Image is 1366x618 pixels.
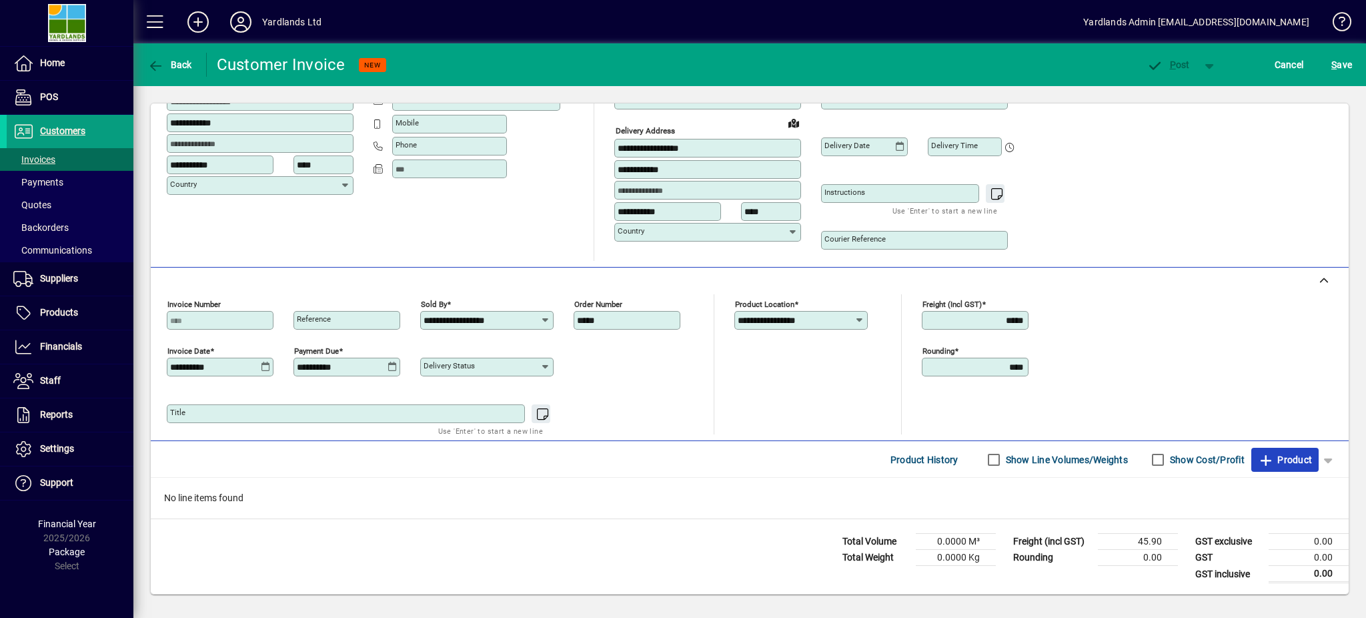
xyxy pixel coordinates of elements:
[151,478,1349,519] div: No line items found
[167,300,221,309] mat-label: Invoice number
[364,61,381,69] span: NEW
[836,534,916,550] td: Total Volume
[916,550,996,566] td: 0.0000 Kg
[1083,11,1309,33] div: Yardlands Admin [EMAIL_ADDRESS][DOMAIN_NAME]
[40,273,78,284] span: Suppliers
[574,300,622,309] mat-label: Order number
[1098,534,1178,550] td: 45.90
[219,10,262,34] button: Profile
[1098,550,1178,566] td: 0.00
[885,448,964,472] button: Product History
[824,188,865,197] mat-label: Instructions
[7,47,133,80] a: Home
[735,300,794,309] mat-label: Product location
[7,239,133,262] a: Communications
[7,148,133,171] a: Invoices
[1269,550,1349,566] td: 0.00
[424,361,475,370] mat-label: Delivery status
[144,53,195,77] button: Back
[297,314,331,324] mat-label: Reference
[1140,53,1197,77] button: Post
[40,443,74,454] span: Settings
[1003,453,1128,467] label: Show Line Volumes/Weights
[167,346,210,356] mat-label: Invoice date
[38,519,96,529] span: Financial Year
[7,398,133,432] a: Reports
[7,171,133,194] a: Payments
[1251,448,1319,472] button: Product
[177,10,219,34] button: Add
[1189,566,1269,583] td: GST inclusive
[294,346,339,356] mat-label: Payment due
[922,346,954,356] mat-label: Rounding
[7,467,133,500] a: Support
[40,57,65,68] span: Home
[824,141,870,150] mat-label: Delivery date
[40,91,58,102] span: POS
[40,375,61,386] span: Staff
[7,194,133,216] a: Quotes
[1189,550,1269,566] td: GST
[892,203,997,218] mat-hint: Use 'Enter' to start a new line
[7,364,133,398] a: Staff
[1271,53,1307,77] button: Cancel
[618,226,644,236] mat-label: Country
[1331,59,1337,70] span: S
[1189,534,1269,550] td: GST exclusive
[40,125,85,136] span: Customers
[1269,534,1349,550] td: 0.00
[1275,54,1304,75] span: Cancel
[7,81,133,114] a: POS
[13,177,63,188] span: Payments
[40,409,73,420] span: Reports
[836,550,916,566] td: Total Weight
[396,140,417,149] mat-label: Phone
[262,11,321,33] div: Yardlands Ltd
[147,59,192,70] span: Back
[7,330,133,364] a: Financials
[170,180,197,189] mat-label: Country
[1258,449,1312,471] span: Product
[1269,566,1349,583] td: 0.00
[13,222,69,233] span: Backorders
[824,234,886,244] mat-label: Courier Reference
[890,449,958,471] span: Product History
[916,534,996,550] td: 0.0000 M³
[13,245,92,256] span: Communications
[13,154,55,165] span: Invoices
[1006,534,1098,550] td: Freight (incl GST)
[40,341,82,352] span: Financials
[1328,53,1355,77] button: Save
[7,432,133,466] a: Settings
[7,296,133,330] a: Products
[1170,59,1176,70] span: P
[40,477,73,488] span: Support
[1323,3,1349,46] a: Knowledge Base
[1006,550,1098,566] td: Rounding
[49,547,85,557] span: Package
[1147,59,1190,70] span: ost
[438,423,543,438] mat-hint: Use 'Enter' to start a new line
[13,200,51,210] span: Quotes
[217,54,346,75] div: Customer Invoice
[40,307,78,318] span: Products
[783,112,804,133] a: View on map
[931,141,978,150] mat-label: Delivery time
[7,216,133,239] a: Backorders
[7,262,133,296] a: Suppliers
[396,118,419,127] mat-label: Mobile
[1167,453,1245,467] label: Show Cost/Profit
[133,53,207,77] app-page-header-button: Back
[1331,54,1352,75] span: ave
[170,408,185,417] mat-label: Title
[922,300,982,309] mat-label: Freight (incl GST)
[421,300,447,309] mat-label: Sold by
